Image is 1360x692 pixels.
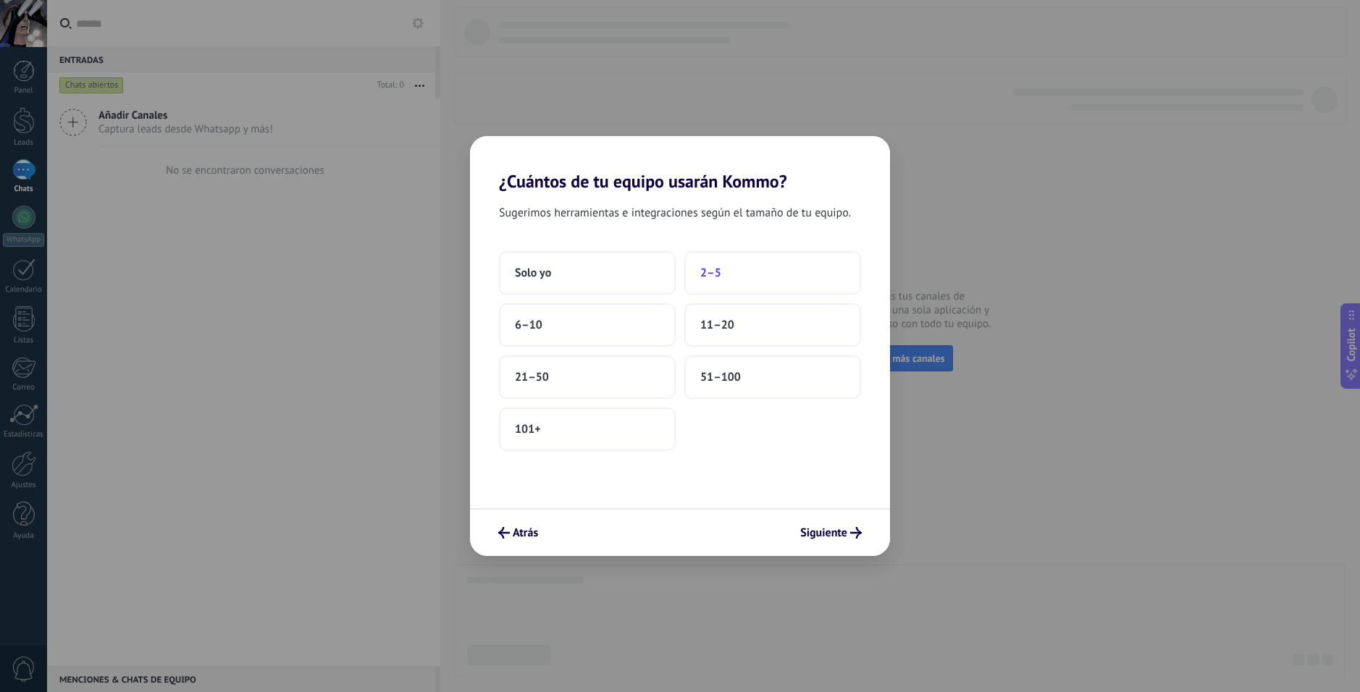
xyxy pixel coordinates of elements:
[470,136,890,192] h2: ¿Cuántos de tu equipo usarán Kommo?
[513,528,538,538] span: Atrás
[499,355,676,399] button: 21–50
[700,370,741,384] span: 51–100
[515,422,541,436] span: 101+
[794,520,868,545] button: Siguiente
[684,251,861,295] button: 2–5
[700,318,734,332] span: 11–20
[684,355,861,399] button: 51–100
[684,303,861,347] button: 11–20
[515,266,551,280] span: Solo yo
[515,370,549,384] span: 21–50
[499,203,851,222] span: Sugerimos herramientas e integraciones según el tamaño de tu equipo.
[515,318,542,332] span: 6–10
[499,408,676,451] button: 101+
[499,251,676,295] button: Solo yo
[499,303,676,347] button: 6–10
[800,528,847,538] span: Siguiente
[492,520,545,545] button: Atrás
[700,266,721,280] span: 2–5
